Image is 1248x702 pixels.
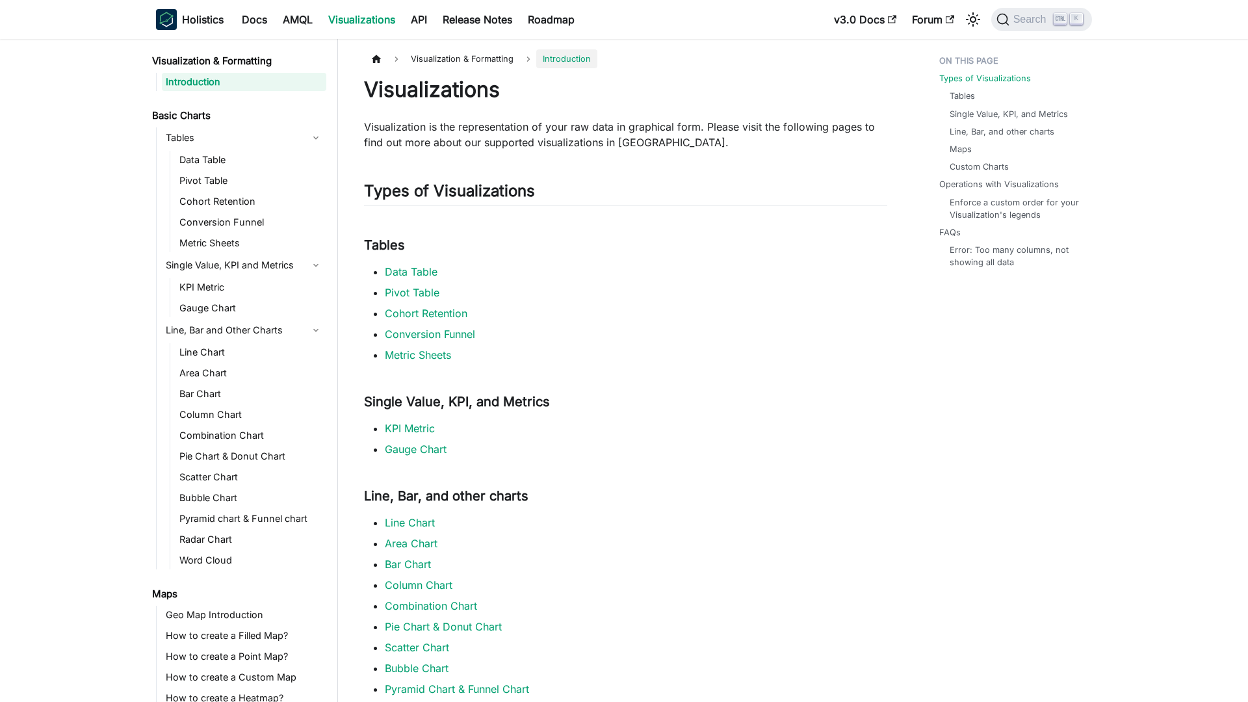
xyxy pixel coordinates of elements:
[364,49,887,68] nav: Breadcrumbs
[385,662,448,675] a: Bubble Chart
[536,49,597,68] span: Introduction
[175,192,326,211] a: Cohort Retention
[175,406,326,424] a: Column Chart
[175,510,326,528] a: Pyramid chart & Funnel chart
[162,73,326,91] a: Introduction
[435,9,520,30] a: Release Notes
[175,489,326,507] a: Bubble Chart
[939,178,1059,190] a: Operations with Visualizations
[385,307,467,320] a: Cohort Retention
[182,12,224,27] b: Holistics
[385,516,435,529] a: Line Chart
[364,394,887,410] h3: Single Value, KPI, and Metrics
[364,237,887,253] h3: Tables
[175,530,326,549] a: Radar Chart
[148,52,326,70] a: Visualization & Formatting
[162,647,326,666] a: How to create a Point Map?
[175,151,326,169] a: Data Table
[950,196,1079,221] a: Enforce a custom order for your Visualization's legends
[148,107,326,125] a: Basic Charts
[404,49,520,68] span: Visualization & Formatting
[385,537,437,550] a: Area Chart
[364,181,887,206] h2: Types of Visualizations
[403,9,435,30] a: API
[950,108,1068,120] a: Single Value, KPI, and Metrics
[162,627,326,645] a: How to create a Filled Map?
[364,77,887,103] h1: Visualizations
[1009,14,1054,25] span: Search
[175,385,326,403] a: Bar Chart
[364,49,389,68] a: Home page
[175,213,326,231] a: Conversion Funnel
[950,125,1054,138] a: Line, Bar, and other charts
[364,488,887,504] h3: Line, Bar, and other charts
[175,343,326,361] a: Line Chart
[175,172,326,190] a: Pivot Table
[385,286,439,299] a: Pivot Table
[950,143,972,155] a: Maps
[175,299,326,317] a: Gauge Chart
[385,599,477,612] a: Combination Chart
[162,668,326,686] a: How to create a Custom Map
[950,244,1079,268] a: Error: Too many columns, not showing all data
[162,127,326,148] a: Tables
[275,9,320,30] a: AMQL
[234,9,275,30] a: Docs
[175,468,326,486] a: Scatter Chart
[991,8,1092,31] button: Search (Ctrl+K)
[385,422,435,435] a: KPI Metric
[904,9,962,30] a: Forum
[385,578,452,591] a: Column Chart
[385,620,502,633] a: Pie Chart & Donut Chart
[175,364,326,382] a: Area Chart
[320,9,403,30] a: Visualizations
[385,328,475,341] a: Conversion Funnel
[385,265,437,278] a: Data Table
[385,641,449,654] a: Scatter Chart
[1070,13,1083,25] kbd: K
[950,90,975,102] a: Tables
[385,682,529,695] a: Pyramid Chart & Funnel Chart
[826,9,904,30] a: v3.0 Docs
[939,226,961,239] a: FAQs
[162,320,326,341] a: Line, Bar and Other Charts
[175,426,326,445] a: Combination Chart
[156,9,224,30] a: HolisticsHolistics
[175,234,326,252] a: Metric Sheets
[385,558,431,571] a: Bar Chart
[939,72,1031,84] a: Types of Visualizations
[148,585,326,603] a: Maps
[162,606,326,624] a: Geo Map Introduction
[950,161,1009,173] a: Custom Charts
[385,348,451,361] a: Metric Sheets
[520,9,582,30] a: Roadmap
[175,551,326,569] a: Word Cloud
[364,119,887,150] p: Visualization is the representation of your raw data in graphical form. Please visit the followin...
[175,447,326,465] a: Pie Chart & Donut Chart
[143,39,338,702] nav: Docs sidebar
[385,443,447,456] a: Gauge Chart
[963,9,983,30] button: Switch between dark and light mode (currently light mode)
[156,9,177,30] img: Holistics
[162,255,326,276] a: Single Value, KPI and Metrics
[175,278,326,296] a: KPI Metric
